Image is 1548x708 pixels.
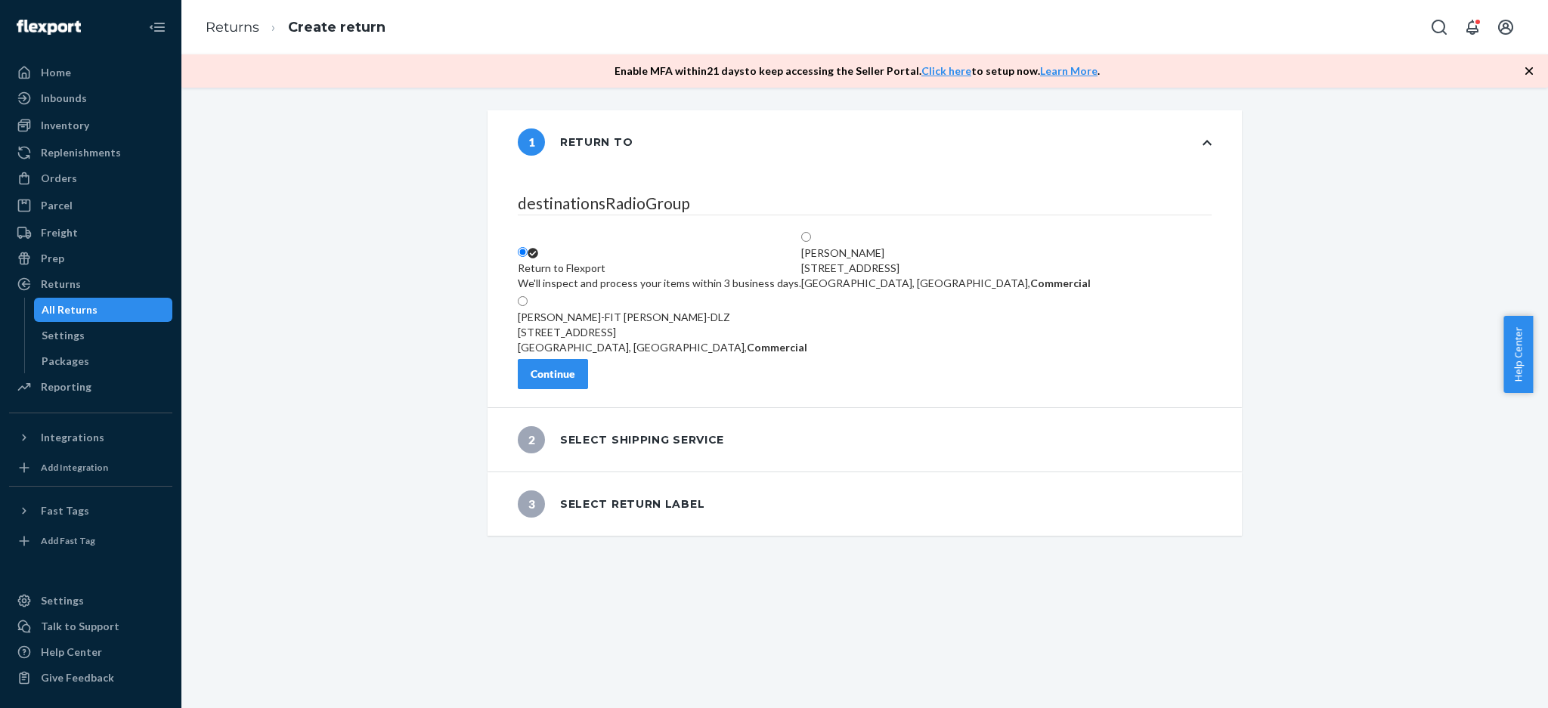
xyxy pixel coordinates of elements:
div: Settings [41,593,84,608]
a: Freight [9,221,172,245]
button: Open Search Box [1424,12,1454,42]
input: [PERSON_NAME][STREET_ADDRESS][GEOGRAPHIC_DATA], [GEOGRAPHIC_DATA],Commercial [801,232,811,242]
a: All Returns [34,298,173,322]
div: [STREET_ADDRESS] [801,261,1091,276]
span: 3 [518,490,545,518]
div: All Returns [42,302,98,317]
button: Continue [518,359,588,389]
div: Select return label [518,490,704,518]
span: 2 [518,426,545,453]
strong: Commercial [1030,277,1091,289]
span: 1 [518,128,545,156]
a: Learn More [1040,64,1098,77]
ol: breadcrumbs [193,5,398,50]
div: Settings [42,328,85,343]
a: Inventory [9,113,172,138]
button: Help Center [1503,316,1533,393]
button: Fast Tags [9,499,172,523]
a: Orders [9,166,172,190]
a: Replenishments [9,141,172,165]
a: Prep [9,246,172,271]
a: Returns [9,272,172,296]
div: Orders [41,171,77,186]
a: Settings [34,323,173,348]
button: Close Navigation [142,12,172,42]
button: Open account menu [1491,12,1521,42]
a: Help Center [9,640,172,664]
legend: destinationsRadioGroup [518,192,1212,215]
input: [PERSON_NAME]-FIT [PERSON_NAME]-DLZ[STREET_ADDRESS][GEOGRAPHIC_DATA], [GEOGRAPHIC_DATA],Commercial [518,296,528,306]
img: Flexport logo [17,20,81,35]
div: Parcel [41,198,73,213]
input: Return to FlexportWe'll inspect and process your items within 3 business days. [518,247,528,257]
a: Settings [9,589,172,613]
p: Enable MFA within 21 days to keep accessing the Seller Portal. to setup now. . [615,63,1100,79]
div: [PERSON_NAME] [801,246,1091,261]
div: Return to Flexport [518,261,801,276]
div: Home [41,65,71,80]
div: Integrations [41,430,104,445]
div: Freight [41,225,78,240]
a: Add Integration [9,456,172,480]
a: Inbounds [9,86,172,110]
button: Open notifications [1457,12,1488,42]
a: Returns [206,19,259,36]
div: Talk to Support [41,619,119,634]
button: Integrations [9,425,172,450]
div: Inventory [41,118,89,133]
a: Packages [34,349,173,373]
div: Prep [41,251,64,266]
a: Parcel [9,193,172,218]
div: Add Fast Tag [41,534,95,547]
a: Home [9,60,172,85]
div: Give Feedback [41,670,114,685]
div: Select shipping service [518,426,724,453]
div: Replenishments [41,145,121,160]
div: Inbounds [41,91,87,106]
button: Give Feedback [9,666,172,690]
div: We'll inspect and process your items within 3 business days. [518,276,801,291]
div: Continue [531,366,575,382]
div: Add Integration [41,461,108,474]
a: Create return [288,19,385,36]
div: Reporting [41,379,91,394]
a: Add Fast Tag [9,529,172,553]
a: Click here [921,64,971,77]
strong: Commercial [747,341,807,354]
div: Returns [41,277,81,292]
div: Fast Tags [41,503,89,518]
div: [PERSON_NAME]-FIT [PERSON_NAME]-DLZ [518,310,807,325]
div: [GEOGRAPHIC_DATA], [GEOGRAPHIC_DATA], [801,276,1091,291]
div: [STREET_ADDRESS] [518,325,807,340]
div: Help Center [41,645,102,660]
div: [GEOGRAPHIC_DATA], [GEOGRAPHIC_DATA], [518,340,807,355]
div: Packages [42,354,89,369]
div: Return to [518,128,633,156]
a: Talk to Support [9,614,172,638]
a: Reporting [9,375,172,399]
